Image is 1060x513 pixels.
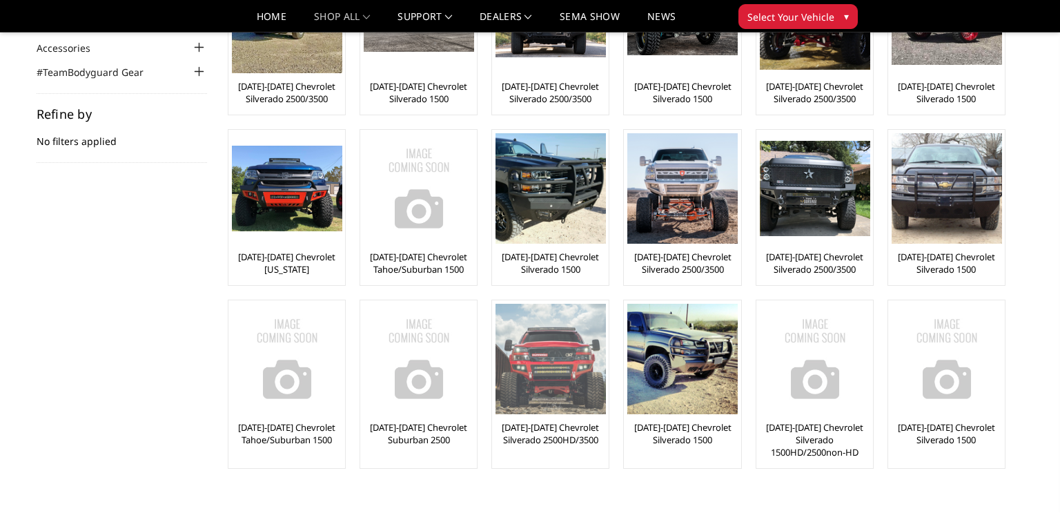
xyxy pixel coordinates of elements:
a: [DATE]-[DATE] Chevrolet Silverado 2500/3500 [760,251,870,275]
a: SEMA Show [560,12,620,32]
a: News [647,12,676,32]
a: No Image [760,304,870,414]
div: No filters applied [37,108,208,163]
a: [DATE]-[DATE] Chevrolet Silverado 1500 [627,421,737,446]
a: [DATE]-[DATE] Chevrolet Silverado 1500 [892,251,1001,275]
img: No Image [892,304,1002,414]
span: ▾ [844,9,849,23]
a: shop all [314,12,370,32]
a: [DATE]-[DATE] Chevrolet Silverado 2500/3500 [627,251,737,275]
a: [DATE]-[DATE] Chevrolet Silverado 1500HD/2500non-HD [760,421,870,458]
a: [DATE]-[DATE] Chevrolet Silverado 2500/3500 [232,80,342,105]
a: [DATE]-[DATE] Chevrolet Silverado 1500 [495,251,605,275]
a: #TeamBodyguard Gear [37,65,161,79]
a: Support [397,12,452,32]
a: Home [257,12,286,32]
span: Select Your Vehicle [747,10,834,24]
a: [DATE]-[DATE] Chevrolet Silverado 2500/3500 [495,80,605,105]
a: Accessories [37,41,108,55]
a: [DATE]-[DATE] Chevrolet Suburban 2500 [364,421,473,446]
a: [DATE]-[DATE] Chevrolet Tahoe/Suburban 1500 [364,251,473,275]
h5: Refine by [37,108,208,120]
a: [DATE]-[DATE] Chevrolet Silverado 1500 [892,80,1001,105]
a: [DATE]-[DATE] Chevrolet Silverado 1500 [892,421,1001,446]
button: Select Your Vehicle [738,4,858,29]
a: [DATE]-[DATE] Chevrolet Silverado 2500HD/3500 [495,421,605,446]
img: No Image [232,304,342,414]
a: [DATE]-[DATE] Chevrolet [US_STATE] [232,251,342,275]
a: [DATE]-[DATE] Chevrolet Silverado 1500 [627,80,737,105]
img: No Image [760,304,870,414]
img: No Image [364,133,474,244]
a: [DATE]-[DATE] Chevrolet Tahoe/Suburban 1500 [232,421,342,446]
a: Dealers [480,12,532,32]
a: [DATE]-[DATE] Chevrolet Silverado 1500 [364,80,473,105]
a: [DATE]-[DATE] Chevrolet Silverado 2500/3500 [760,80,870,105]
img: No Image [364,304,474,414]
